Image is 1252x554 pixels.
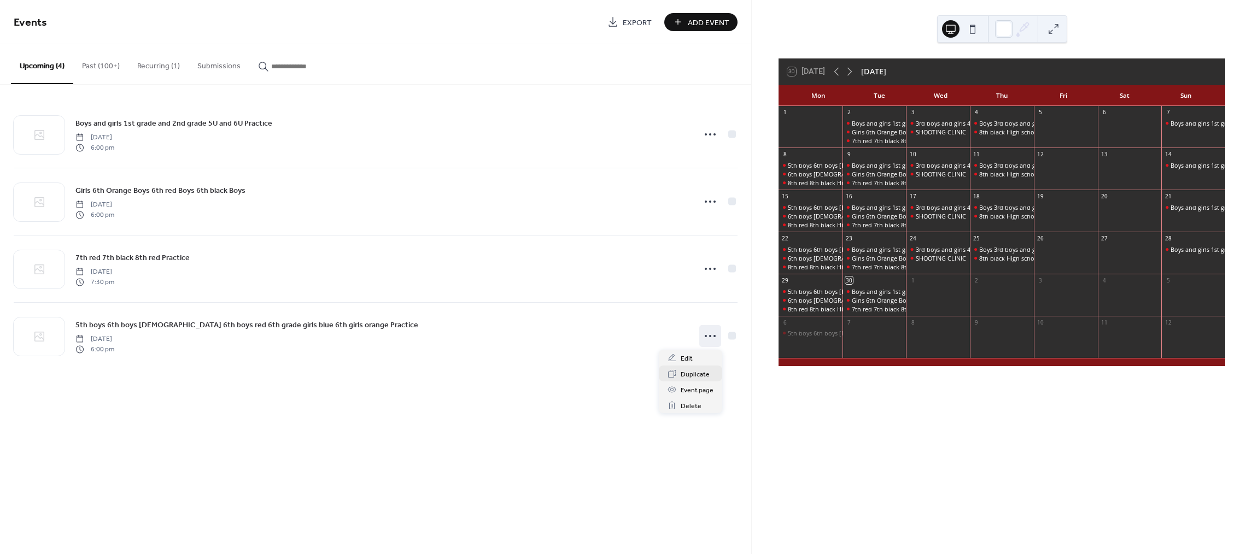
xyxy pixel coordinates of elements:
[843,254,906,262] div: Girls 6th Orange Boys 6th red Boys 6th black Boys
[843,212,906,220] div: Girls 6th Orange Boys 6th red Boys 6th black Boys
[1037,234,1044,242] div: 26
[1101,319,1108,326] div: 11
[75,184,245,197] a: Girls 6th Orange Boys 6th red Boys 6th black Boys
[906,254,970,262] div: SHOOTING CLINIC
[852,170,991,178] div: Girls 6th Orange Boys 6th red Boys 6th black Boys
[688,17,729,28] span: Add Event
[970,254,1034,262] div: 8th black High school boys Practice
[979,254,1078,262] div: 8th black High school boys Practice
[779,287,843,296] div: 5th boys 6th boys white 6th boys red 6th grade girls blue 6th girls orange Practice
[75,252,190,264] span: 7th red 7th black 8th red Practice
[75,117,272,129] a: Boys and girls 1st grade and 2nd grade 5U and 6U Practice
[779,179,843,187] div: 8th red 8th black High school boys Practice
[75,320,418,331] span: 5th boys 6th boys [DEMOGRAPHIC_DATA] 6th boys red 6th grade girls blue 6th girls orange Practice
[916,212,966,220] div: SHOOTING CLINIC
[1161,119,1225,127] div: Boys and girls 1st grade and 2nd grade 5U and 6U Practice
[906,161,970,169] div: 3rd boys and girls 4th boys and girls 5th grade girls 6th girls blue Practice
[852,305,945,313] div: 7th red 7th black 8th red Practice
[910,85,971,106] div: Wed
[779,254,843,262] div: 6th boys black 7th white 7th red 7th black Practice
[916,245,1120,254] div: 3rd boys and girls 4th boys and girls 5th grade girls 6th girls blue Practice
[843,128,906,136] div: Girls 6th Orange Boys 6th white Boys 6th red Boys 6th black Boys 7th white Practice
[843,161,906,169] div: Boys and girls 1st grade and 2nd grade 5U and 6U Practice
[787,85,849,106] div: Mon
[1037,151,1044,158] div: 12
[973,234,981,242] div: 25
[75,133,114,143] span: [DATE]
[916,119,1120,127] div: 3rd boys and girls 4th boys and girls 5th grade girls 6th girls blue Practice
[916,254,966,262] div: SHOOTING CLINIC
[681,353,693,364] span: Edit
[75,334,114,344] span: [DATE]
[906,245,970,254] div: 3rd boys and girls 4th boys and girls 5th grade girls 6th girls blue Practice
[909,109,917,116] div: 3
[788,287,1066,296] div: 5th boys 6th boys [DEMOGRAPHIC_DATA] 6th boys red 6th grade girls blue 6th girls orange Practice
[970,161,1034,169] div: Boys 3rd boys and girls 4th boys and girls 5th grade girls 5th boys Boys 6th white Boys 7th white...
[845,193,853,201] div: 16
[788,245,1066,254] div: 5th boys 6th boys [DEMOGRAPHIC_DATA] 6th boys red 6th grade girls blue 6th girls orange Practice
[1155,85,1216,106] div: Sun
[852,212,991,220] div: Girls 6th Orange Boys 6th red Boys 6th black Boys
[1037,319,1044,326] div: 10
[843,287,906,296] div: Boys and girls 1st grade and 2nd grade 5U and 6U Practice
[779,161,843,169] div: 5th boys 6th boys white 6th boys red 6th grade girls blue 6th girls orange Practice
[599,13,660,31] a: Export
[75,277,114,287] span: 7:30 pm
[970,170,1034,178] div: 8th black High school boys Practice
[779,245,843,254] div: 5th boys 6th boys white 6th boys red 6th grade girls blue 6th girls orange Practice
[970,203,1034,211] div: Boys 3rd boys and girls 4th boys and girls 5th grade girls 5th boys Practice
[75,319,418,331] a: 5th boys 6th boys [DEMOGRAPHIC_DATA] 6th boys red 6th grade girls blue 6th girls orange Practice
[852,287,1015,296] div: Boys and girls 1st grade and 2nd grade 5U and 6U Practice
[1037,276,1044,284] div: 3
[75,118,272,129] span: Boys and girls 1st grade and 2nd grade 5U and 6U Practice
[970,128,1034,136] div: 8th black High school boys Practice
[843,245,906,254] div: Boys and girls 1st grade and 2nd grade 5U and 6U Practice
[909,234,917,242] div: 24
[843,263,906,271] div: 7th red 7th black 8th red Practice
[623,17,652,28] span: Export
[788,221,909,229] div: 8th red 8th black High school boys Practice
[1161,245,1225,254] div: Boys and girls 1st grade and 2nd grade 5U and 6U Practice
[979,212,1078,220] div: 8th black High school boys Practice
[906,170,970,178] div: SHOOTING CLINIC
[843,296,906,304] div: Girls 6th Orange Boys 6th red Boys 6th black Boys
[970,212,1034,220] div: 8th black High school boys Practice
[788,212,980,220] div: 6th boys [DEMOGRAPHIC_DATA] 7th white 7th red 7th black Practice
[852,296,991,304] div: Girls 6th Orange Boys 6th red Boys 6th black Boys
[845,234,853,242] div: 23
[843,170,906,178] div: Girls 6th Orange Boys 6th red Boys 6th black Boys
[788,179,909,187] div: 8th red 8th black High school boys Practice
[973,193,981,201] div: 18
[852,128,1085,136] div: Girls 6th Orange Boys 6th white Boys 6th red Boys 6th black Boys 7th white Practice
[916,161,1120,169] div: 3rd boys and girls 4th boys and girls 5th grade girls 6th girls blue Practice
[75,185,245,197] span: Girls 6th Orange Boys 6th red Boys 6th black Boys
[1161,203,1225,211] div: Boys and girls 1st grade and 2nd grade 5U and 6U Practice
[970,245,1034,254] div: Boys 3rd boys and girls 4th boys and girls 5th grade girls 5th boys Practice
[843,203,906,211] div: Boys and girls 1st grade and 2nd grade 5U and 6U Practice
[779,212,843,220] div: 6th boys black 7th white 7th red 7th black Practice
[973,109,981,116] div: 4
[1101,193,1108,201] div: 20
[75,344,114,354] span: 6:00 pm
[979,170,1078,178] div: 8th black High school boys Practice
[852,119,1015,127] div: Boys and girls 1st grade and 2nd grade 5U and 6U Practice
[845,151,853,158] div: 9
[906,203,970,211] div: 3rd boys and girls 4th boys and girls 5th grade girls 6th girls blue Practice
[788,305,909,313] div: 8th red 8th black High school boys Practice
[1037,193,1044,201] div: 19
[664,13,738,31] a: Add Event
[916,170,966,178] div: SHOOTING CLINIC
[979,119,1186,127] div: Boys 3rd boys and girls 4th boys and girls 5th grade girls 5th boys Practice
[970,119,1034,127] div: Boys 3rd boys and girls 4th boys and girls 5th grade girls 5th boys Practice
[75,143,114,152] span: 6:00 pm
[852,245,1015,254] div: Boys and girls 1st grade and 2nd grade 5U and 6U Practice
[73,44,128,83] button: Past (100+)
[75,200,114,210] span: [DATE]
[1101,151,1108,158] div: 13
[845,276,853,284] div: 30
[843,137,906,145] div: 7th red 7th black 8th red Practice
[1165,319,1172,326] div: 12
[979,245,1186,254] div: Boys 3rd boys and girls 4th boys and girls 5th grade girls 5th boys Practice
[916,128,966,136] div: SHOOTING CLINIC
[128,44,189,83] button: Recurring (1)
